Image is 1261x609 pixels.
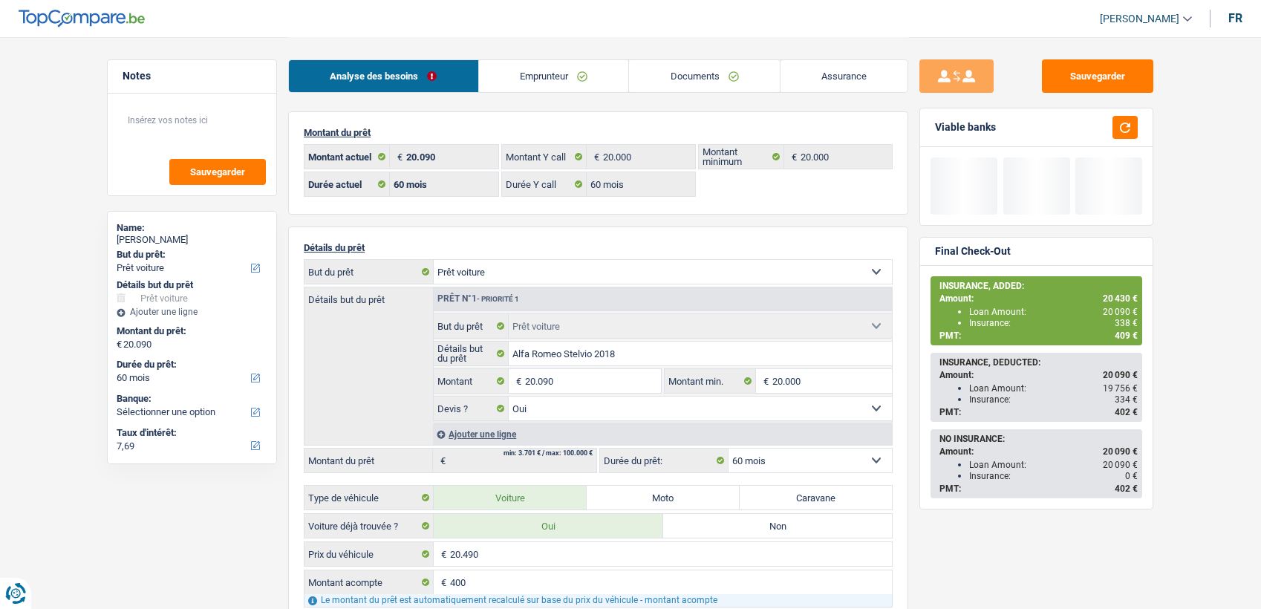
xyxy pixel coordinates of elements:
label: Non [663,514,893,538]
span: 402 € [1115,407,1138,417]
div: PMT: [939,407,1138,417]
div: NO INSURANCE: [939,434,1138,444]
div: Amount: [939,370,1138,380]
label: But du prêt [304,260,434,284]
span: € [434,542,450,566]
span: 338 € [1115,318,1138,328]
label: Oui [434,514,663,538]
label: Montant acompte [304,570,434,594]
label: Voiture [434,486,587,509]
div: Amount: [939,293,1138,304]
label: Durée Y call [502,172,587,196]
div: Amount: [939,446,1138,457]
span: € [587,145,603,169]
img: TopCompare Logo [19,10,145,27]
label: Montant actuel [304,145,390,169]
div: Insurance: [969,394,1138,405]
label: Durée du prêt: [117,359,264,371]
span: € [509,369,525,393]
div: Le montant du prêt est automatiquement recalculé sur base du prix du véhicule - montant acompte [304,594,892,607]
span: 334 € [1115,394,1138,405]
label: Devis ? [434,397,509,420]
div: PMT: [939,330,1138,341]
span: € [433,449,449,472]
span: 19 756 € [1103,383,1138,394]
span: 20 090 € [1103,307,1138,317]
span: [PERSON_NAME] [1100,13,1179,25]
div: Ajouter une ligne [117,307,267,317]
label: But du prêt: [117,249,264,261]
div: Loan Amount: [969,307,1138,317]
label: Voiture déjà trouvée ? [304,514,434,538]
span: 20 090 € [1103,446,1138,457]
p: Montant du prêt [304,127,893,138]
div: Prêt n°1 [434,294,523,304]
div: Name: [117,222,267,234]
span: 0 € [1125,471,1138,481]
label: Taux d'intérêt: [117,427,264,439]
label: Détails but du prêt [304,287,433,304]
span: Sauvegarder [190,167,245,177]
span: € [784,145,801,169]
a: [PERSON_NAME] [1088,7,1192,31]
span: 20 430 € [1103,293,1138,304]
label: Montant du prêt: [117,325,264,337]
div: PMT: [939,483,1138,494]
div: Loan Amount: [969,460,1138,470]
span: 402 € [1115,483,1138,494]
a: Emprunteur [479,60,629,92]
label: Montant Y call [502,145,587,169]
label: Montant minimum [699,145,784,169]
a: Documents [629,60,780,92]
div: [PERSON_NAME] [117,234,267,246]
h5: Notes [123,70,261,82]
div: Ajouter une ligne [433,423,892,445]
span: € [117,339,122,351]
a: Analyse des besoins [289,60,478,92]
label: Durée actuel [304,172,390,196]
span: 20 090 € [1103,460,1138,470]
button: Sauvegarder [1042,59,1153,93]
div: Détails but du prêt [117,279,267,291]
span: € [434,570,450,594]
label: Caravane [740,486,893,509]
label: Banque: [117,393,264,405]
label: Montant [434,369,509,393]
div: fr [1228,11,1242,25]
label: But du prêt [434,314,509,338]
button: Sauvegarder [169,159,266,185]
label: Durée du prêt: [600,449,729,472]
span: 409 € [1115,330,1138,341]
span: 20 090 € [1103,370,1138,380]
label: Détails but du prêt [434,342,509,365]
a: Assurance [781,60,908,92]
label: Montant min. [665,369,755,393]
div: min: 3.701 € / max: 100.000 € [504,450,593,457]
label: Prix du véhicule [304,542,434,566]
div: INSURANCE, ADDED: [939,281,1138,291]
div: Final Check-Out [935,245,1011,258]
span: € [390,145,406,169]
div: Viable banks [935,121,996,134]
div: Loan Amount: [969,383,1138,394]
span: € [756,369,772,393]
label: Moto [587,486,740,509]
p: Détails du prêt [304,242,893,253]
div: Insurance: [969,471,1138,481]
label: Type de véhicule [304,486,434,509]
label: Montant du prêt [304,449,433,472]
span: - Priorité 1 [477,295,519,303]
div: Insurance: [969,318,1138,328]
div: INSURANCE, DEDUCTED: [939,357,1138,368]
